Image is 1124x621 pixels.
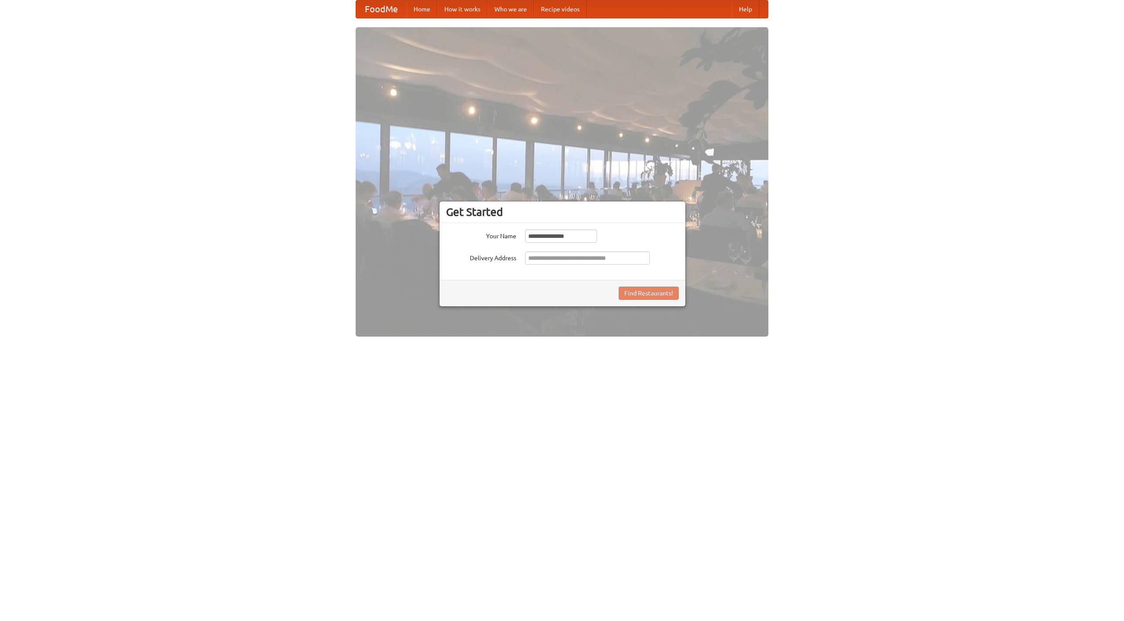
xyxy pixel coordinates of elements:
h3: Get Started [446,205,679,219]
label: Delivery Address [446,251,516,262]
a: Recipe videos [534,0,587,18]
a: Home [407,0,437,18]
a: Help [732,0,759,18]
button: Find Restaurants! [619,287,679,300]
label: Your Name [446,230,516,241]
a: FoodMe [356,0,407,18]
a: Who we are [487,0,534,18]
a: How it works [437,0,487,18]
